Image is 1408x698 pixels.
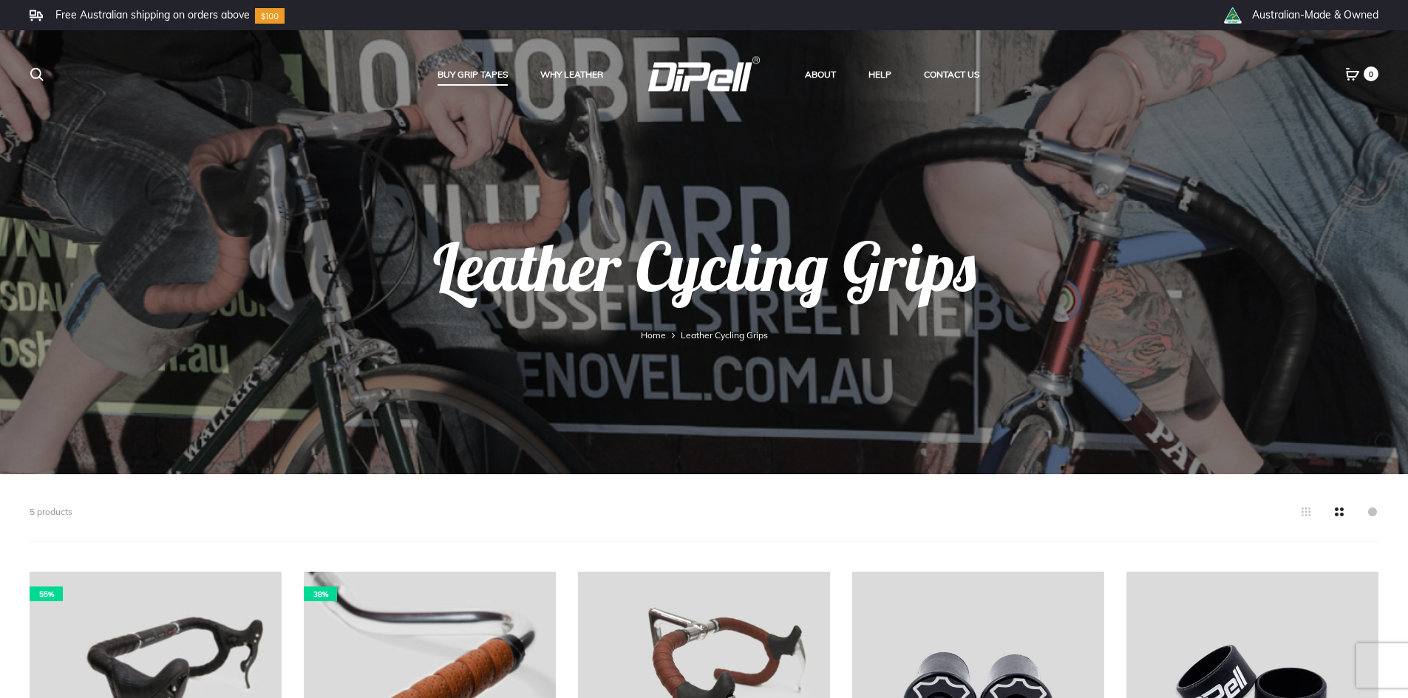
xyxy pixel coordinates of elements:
h1: Leather Cycling Grips [30,233,1378,326]
img: th_right_icon2.png [1223,7,1242,24]
a: About [805,65,836,84]
a: 0 [1345,67,1360,81]
span: 38% [304,586,337,601]
span: 55% [30,586,63,601]
p: 5 products [30,504,72,519]
a: Buy Grip Tapes [438,65,508,84]
img: DiPell [647,56,761,91]
a: Home [641,329,666,341]
a: Help [868,65,891,84]
a: Why Leather [540,65,603,84]
li: Free Australian shipping on orders above [55,8,250,21]
img: Group-10.svg [255,8,285,24]
span: 0 [1364,66,1378,81]
a: Contact Us [924,65,979,84]
img: Frame.svg [30,10,43,21]
nav: Leather Cycling Grips [30,326,1378,345]
li: Australian-Made & Owned [1252,8,1378,21]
